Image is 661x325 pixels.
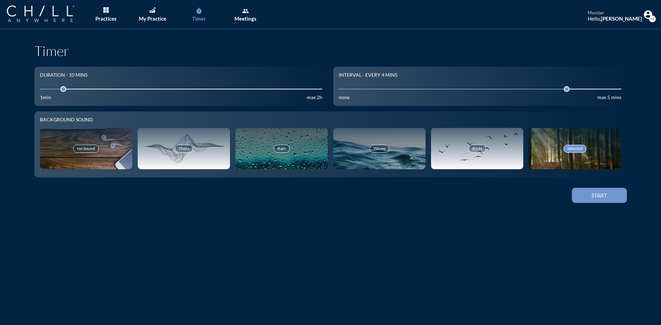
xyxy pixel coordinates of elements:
div: Selected [564,145,586,152]
div: Start [584,192,615,198]
div: My Practice [139,15,166,22]
div: Waves [370,145,389,152]
div: max 5 mins [597,95,621,100]
div: Birds [469,145,486,152]
div: Background sound [40,117,621,123]
button: Start [572,188,627,203]
div: Practices [95,15,117,22]
i: group [242,8,249,14]
i: expand_more [649,15,656,22]
div: none [339,95,349,100]
div: Rain [274,145,290,152]
a: Company Logo [7,6,88,23]
div: Theta [175,145,193,152]
strong: [PERSON_NAME] [601,15,642,22]
div: Interval - Every 4 mins [339,72,397,78]
div: max 2h [307,95,322,100]
div: Hello, [588,15,642,22]
img: Profile icon [644,10,652,19]
h1: Timer [34,43,627,59]
div: member [588,10,642,16]
div: Meetings [234,15,256,22]
div: 1min [40,95,51,100]
i: timer [196,8,202,14]
img: Graph [149,7,155,13]
div: Duration - 10 mins [40,72,87,78]
img: Company Logo [7,6,74,22]
img: List [103,7,109,13]
div: No Sound [73,145,99,152]
div: Timer [192,15,206,22]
